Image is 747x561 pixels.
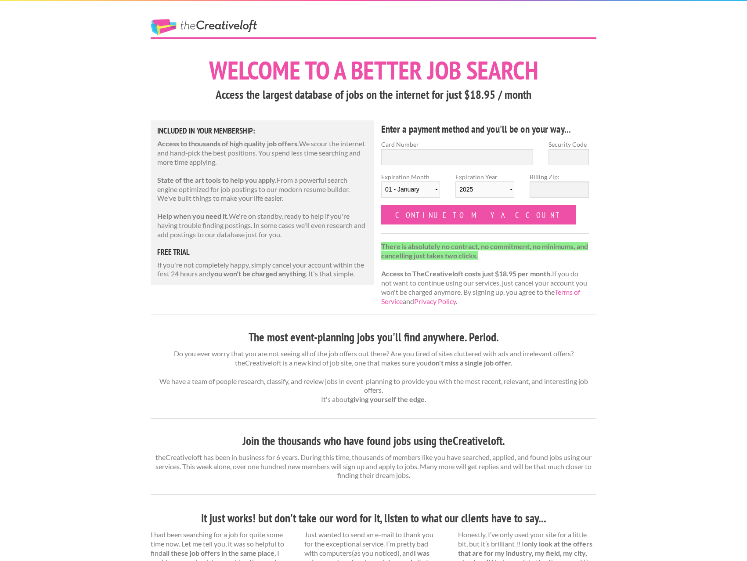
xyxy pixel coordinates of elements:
[455,181,514,198] select: Expiration Year
[151,19,257,35] a: The Creative Loft
[381,122,589,136] h4: Enter a payment method and you'll be on your way...
[151,87,596,103] h3: Access the largest database of jobs on the internet for just $18.95 / month
[210,269,306,278] strong: you won't be charged anything
[162,549,274,557] strong: all these job offers in the same place
[157,248,367,256] h5: free trial
[157,139,299,148] strong: Access to thousands of high quality job offers.
[157,139,367,166] p: We scour the internet and hand-pick the best positions. You spend less time searching and more ti...
[381,242,589,306] p: If you do not want to continue using our services, just cancel your account you won't be charged ...
[151,510,596,527] h3: It just works! but don't take our word for it, listen to what our clients have to say...
[414,297,456,305] a: Privacy Policy
[157,176,367,203] p: From a powerful search engine optimized for job postings to our modern resume builder. We've buil...
[381,140,533,149] label: Card Number
[157,261,367,279] p: If you're not completely happy, simply cancel your account within the first 24 hours and . It's t...
[549,140,589,149] label: Security Code
[157,127,367,135] h5: Included in Your Membership:
[157,212,229,220] strong: Help when you need it.
[151,58,596,83] h1: Welcome to a better job search
[381,181,440,198] select: Expiration Month
[381,269,552,278] strong: Access to TheCreativeloft costs just $18.95 per month.
[428,358,512,367] strong: don't miss a single job offer.
[530,172,588,181] label: Billing Zip:
[350,395,426,403] strong: giving yourself the edge.
[381,172,440,205] label: Expiration Month
[157,212,367,239] p: We're on standby, ready to help if you're having trouble finding postings. In some cases we'll ev...
[381,288,580,305] a: Terms of Service
[151,453,596,480] p: theCreativeloft has been in business for 6 years. During this time, thousands of members like you...
[151,433,596,449] h3: Join the thousands who have found jobs using theCreativeloft.
[151,329,596,346] h3: The most event-planning jobs you'll find anywhere. Period.
[381,205,576,224] input: Continue to my account
[151,349,596,404] p: Do you ever worry that you are not seeing all of the job offers out there? Are you tired of sites...
[381,242,588,260] strong: There is absolutely no contract, no commitment, no minimums, and cancelling just takes two clicks.
[157,176,277,184] strong: State of the art tools to help you apply.
[455,172,514,205] label: Expiration Year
